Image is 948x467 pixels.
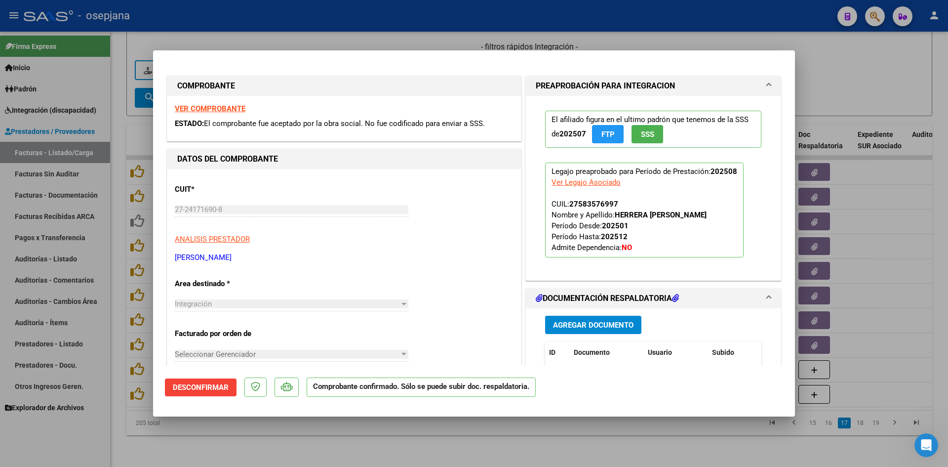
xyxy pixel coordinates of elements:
datatable-header-cell: ID [545,342,570,363]
h1: PREAPROBACIÓN PARA INTEGRACION [536,80,675,92]
button: Agregar Documento [545,316,641,334]
button: Desconfirmar [165,379,237,396]
datatable-header-cell: Documento [570,342,644,363]
div: PREAPROBACIÓN PARA INTEGRACION [526,96,781,280]
span: ESTADO: [175,119,204,128]
button: FTP [592,125,624,143]
p: Area destinado * [175,278,276,290]
p: Legajo preaprobado para Período de Prestación: [545,163,744,257]
span: Desconfirmar [173,383,229,392]
p: Comprobante confirmado. Sólo se puede subir doc. respaldatoria. [307,378,536,397]
datatable-header-cell: Subido [708,342,757,363]
strong: 202512 [601,232,628,241]
mat-expansion-panel-header: PREAPROBACIÓN PARA INTEGRACION [526,76,781,96]
p: El afiliado figura en el ultimo padrón que tenemos de la SSS de [545,111,761,148]
p: Facturado por orden de [175,328,276,340]
h1: DOCUMENTACIÓN RESPALDATORIA [536,293,679,304]
strong: 202507 [559,129,586,138]
iframe: Intercom live chat [914,433,938,457]
span: Seleccionar Gerenciador [175,350,399,359]
span: Usuario [648,348,672,356]
strong: DATOS DEL COMPROBANTE [177,154,278,164]
span: ANALISIS PRESTADOR [175,235,250,244]
datatable-header-cell: Acción [757,342,807,363]
p: [PERSON_NAME] [175,252,513,263]
strong: NO [622,243,632,252]
span: FTP [601,130,615,139]
span: SSS [641,130,654,139]
strong: HERRERA [PERSON_NAME] [615,211,707,219]
div: 27583576997 [569,199,618,210]
strong: 202501 [602,221,629,230]
span: ID [549,348,555,356]
span: Documento [574,348,610,356]
button: SSS [632,125,663,143]
p: CUIT [175,184,276,195]
datatable-header-cell: Usuario [644,342,708,363]
span: Integración [175,299,212,308]
span: Agregar Documento [553,321,633,330]
div: Ver Legajo Asociado [552,177,621,188]
a: VER COMPROBANTE [175,104,245,113]
span: CUIL: Nombre y Apellido: Período Desde: Período Hasta: Admite Dependencia: [552,200,707,252]
span: Subido [712,348,734,356]
span: El comprobante fue aceptado por la obra social. No fue codificado para enviar a SSS. [204,119,485,128]
mat-expansion-panel-header: DOCUMENTACIÓN RESPALDATORIA [526,289,781,308]
strong: COMPROBANTE [177,81,235,90]
strong: 202508 [711,167,737,176]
